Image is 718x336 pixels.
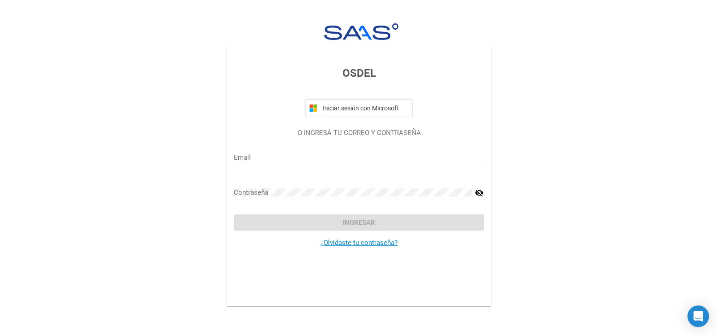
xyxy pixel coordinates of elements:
[305,99,413,117] button: Iniciar sesión con Microsoft
[687,305,709,327] div: Open Intercom Messenger
[234,128,484,138] p: O INGRESÁ TU CORREO Y CONTRASEÑA
[475,188,484,198] mat-icon: visibility_off
[234,65,484,81] h3: OSDEL
[321,105,409,112] span: Iniciar sesión con Microsoft
[320,239,398,247] a: ¿Olvidaste tu contraseña?
[343,218,375,227] span: Ingresar
[234,214,484,231] button: Ingresar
